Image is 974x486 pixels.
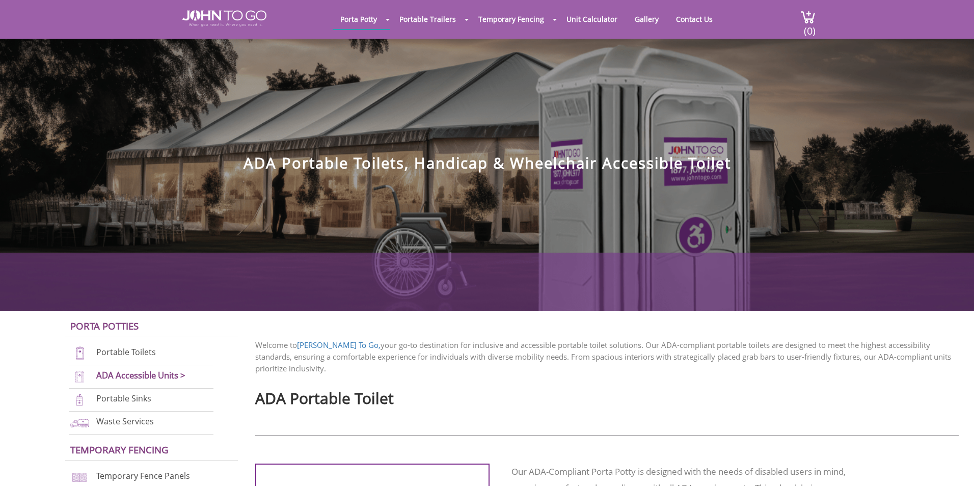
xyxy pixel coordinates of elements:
[627,9,666,29] a: Gallery
[559,9,625,29] a: Unit Calculator
[69,470,91,484] img: chan-link-fencing-new.png
[96,347,156,358] a: Portable Toilets
[392,9,464,29] a: Portable Trailers
[70,319,139,332] a: Porta Potties
[96,369,185,381] a: ADA Accessible Units >
[69,370,91,384] img: ADA-units-new.png
[255,385,959,407] h2: ADA Portable Toilet
[96,416,154,427] a: Waste Services
[69,393,91,407] img: portable-sinks-new.png
[69,346,91,360] img: portable-toilets-new.png
[255,339,959,374] p: Welcome to your go-to destination for inclusive and accessible portable toilet solutions. Our ADA...
[933,445,974,486] button: Live Chat
[70,443,169,456] a: Temporary Fencing
[471,9,552,29] a: Temporary Fencing
[297,340,381,350] a: [PERSON_NAME] To Go,
[668,9,720,29] a: Contact Us
[96,393,151,404] a: Portable Sinks
[69,416,91,429] img: waste-services-new.png
[182,10,266,26] img: JOHN to go
[333,9,385,29] a: Porta Potty
[96,470,190,481] a: Temporary Fence Panels
[803,16,816,38] span: (0)
[800,10,816,24] img: cart a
